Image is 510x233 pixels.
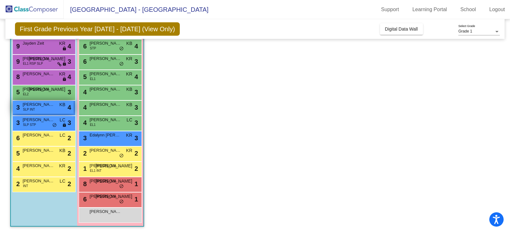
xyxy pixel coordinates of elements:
span: [PERSON_NAME] [90,147,121,154]
span: 4 [15,165,20,172]
span: KR [126,132,132,139]
span: 2 [135,164,138,173]
a: Logout [484,4,510,15]
span: 2 [82,150,87,157]
span: 4 [82,104,87,111]
span: KR [59,71,65,77]
span: [PERSON_NAME] [23,101,55,108]
a: Support [376,4,404,15]
span: [PERSON_NAME] [90,71,121,77]
span: [PERSON_NAME] [23,178,55,184]
span: [PERSON_NAME] [90,101,121,108]
span: 5 [15,150,20,157]
span: [PERSON_NAME] [23,163,55,169]
span: [PERSON_NAME] [29,55,65,62]
span: EL1 [90,122,96,127]
span: [PERSON_NAME] [90,178,121,184]
span: 9 [15,58,20,65]
span: 2 [68,179,71,189]
span: [PERSON_NAME] [23,71,55,77]
span: [PERSON_NAME] [96,178,132,185]
span: do_not_disturb_alt [119,46,124,51]
span: KR [126,71,132,77]
span: 2 [15,180,20,187]
span: [PERSON_NAME] [90,208,121,215]
span: SLP STP [23,122,36,127]
span: KB [126,101,132,108]
span: 3 [15,104,20,111]
span: SLP INT [23,107,35,112]
span: Edalynn [PERSON_NAME] [90,132,121,138]
span: 3 [15,119,20,126]
span: KR [59,40,65,47]
span: lock [62,46,67,51]
span: 3 [135,103,138,112]
span: [PERSON_NAME] [23,86,55,92]
span: 8 [82,180,87,187]
span: STP [90,46,96,51]
span: 3 [135,118,138,127]
span: LC [60,117,65,123]
span: EL2 [23,92,29,97]
span: 6 [15,135,20,142]
span: 3 [135,87,138,97]
span: 8 [15,73,20,80]
span: 3 [68,87,71,97]
span: 5 [15,89,20,96]
span: 6 [82,58,87,65]
span: 1 [135,179,138,189]
span: do_not_disturb_alt [52,123,57,128]
span: KB [126,86,132,93]
span: [PERSON_NAME] [29,86,65,93]
span: EL1 INT [90,168,102,173]
span: lock [62,123,67,128]
span: do_not_disturb_alt [119,62,124,67]
a: Learning Portal [407,4,452,15]
span: 2 [68,164,71,173]
span: [PERSON_NAME] [23,132,55,138]
span: 2 [68,149,71,158]
span: LC [127,117,132,123]
span: KB [59,147,65,154]
a: School [455,4,481,15]
span: 4 [135,72,138,82]
span: INT [23,184,28,188]
span: KR [126,55,132,62]
span: [PERSON_NAME] [90,163,121,169]
span: 4 [82,89,87,96]
span: KR [126,147,132,154]
span: [PERSON_NAME] [90,193,121,200]
span: 2 [68,133,71,143]
span: [PERSON_NAME] [90,40,121,47]
span: [PERSON_NAME] [23,117,55,123]
span: First Grade Previous Year [DATE] - [DATE] (View Only) [15,22,180,36]
span: 5 [82,73,87,80]
span: 9 [15,43,20,50]
span: LC [60,178,65,185]
span: do_not_disturb_alt [119,184,124,189]
span: do_not_disturb_alt [119,199,124,204]
span: Jayden Zeit [23,40,55,47]
span: EL1 RSP SLP [23,61,43,66]
span: do_not_disturb_alt [119,153,124,158]
span: KB [126,40,132,47]
span: [PERSON_NAME] [90,117,121,123]
span: 3 [82,135,87,142]
span: 3 [135,57,138,66]
span: [PERSON_NAME] [90,86,121,92]
span: 6 [82,196,87,203]
span: 1 [82,165,87,172]
span: 4 [68,72,71,82]
span: lock [62,77,67,82]
span: [PERSON_NAME] [23,147,55,154]
span: [GEOGRAPHIC_DATA] - [GEOGRAPHIC_DATA] [64,4,208,15]
span: 3 [135,133,138,143]
span: 1 [135,194,138,204]
span: [PERSON_NAME] [96,163,132,169]
span: 3 [68,57,71,66]
span: 2 [135,149,138,158]
span: Grade 1 [458,29,472,33]
span: KB [59,101,65,108]
span: LC [60,132,65,139]
span: 4 [68,103,71,112]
